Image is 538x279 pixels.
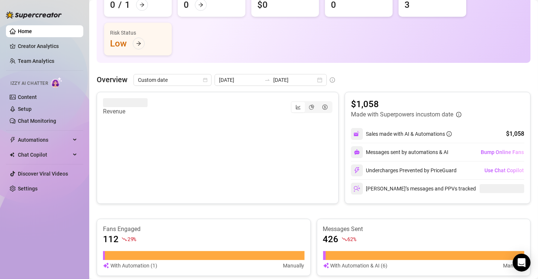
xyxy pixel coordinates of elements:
span: dollar-circle [322,105,328,110]
span: Bump Online Fans [481,149,524,155]
span: Custom date [138,74,207,86]
div: [PERSON_NAME]’s messages and PPVs tracked [351,183,476,195]
button: Use Chat Copilot [484,164,524,176]
article: Overview [97,74,128,85]
span: info-circle [447,131,452,137]
span: Chat Copilot [18,149,71,161]
a: Content [18,94,37,100]
div: Messages sent by automations & AI [351,146,448,158]
img: svg%3e [354,167,360,174]
span: calendar [203,78,207,82]
article: Messages Sent [323,225,525,233]
img: svg%3e [354,149,360,155]
div: Open Intercom Messenger [513,254,531,272]
a: Home [18,28,32,34]
article: Made with Superpowers in custom date [351,110,453,119]
span: info-circle [456,112,461,117]
span: 29 % [128,235,136,243]
article: With Automation & AI (6) [331,262,388,270]
span: fall [342,237,347,242]
img: svg%3e [354,131,360,137]
img: svg%3e [354,185,360,192]
a: Team Analytics [18,58,54,64]
span: arrow-right [198,2,203,7]
div: Undercharges Prevented by PriceGuard [351,164,457,176]
article: $1,058 [351,98,461,110]
article: Manually [503,262,524,270]
a: Creator Analytics [18,40,77,52]
div: Risk Status [110,29,166,37]
span: Use Chat Copilot [484,167,524,173]
img: svg%3e [323,262,329,270]
div: segmented control [291,101,332,113]
span: to [264,77,270,83]
a: Chat Monitoring [18,118,56,124]
button: Bump Online Fans [480,146,524,158]
input: End date [273,76,316,84]
article: 426 [323,233,339,245]
input: Start date [219,76,261,84]
span: 62 % [348,235,356,243]
span: swap-right [264,77,270,83]
span: arrow-right [139,2,145,7]
a: Setup [18,106,32,112]
img: logo-BBDzfeDw.svg [6,11,62,19]
article: With Automation (1) [110,262,157,270]
span: line-chart [296,105,301,110]
span: thunderbolt [10,137,16,143]
span: pie-chart [309,105,314,110]
a: Settings [18,186,38,192]
span: arrow-right [136,41,141,46]
img: svg%3e [103,262,109,270]
article: Manually [283,262,305,270]
div: Sales made with AI & Automations [366,130,452,138]
img: AI Chatter [51,77,62,88]
span: fall [122,237,127,242]
article: Revenue [103,107,148,116]
span: Izzy AI Chatter [10,80,48,87]
span: Automations [18,134,71,146]
div: $1,058 [506,129,524,138]
article: Fans Engaged [103,225,305,233]
article: 112 [103,233,119,245]
img: Chat Copilot [10,152,15,157]
span: info-circle [330,77,335,83]
a: Discover Viral Videos [18,171,68,177]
